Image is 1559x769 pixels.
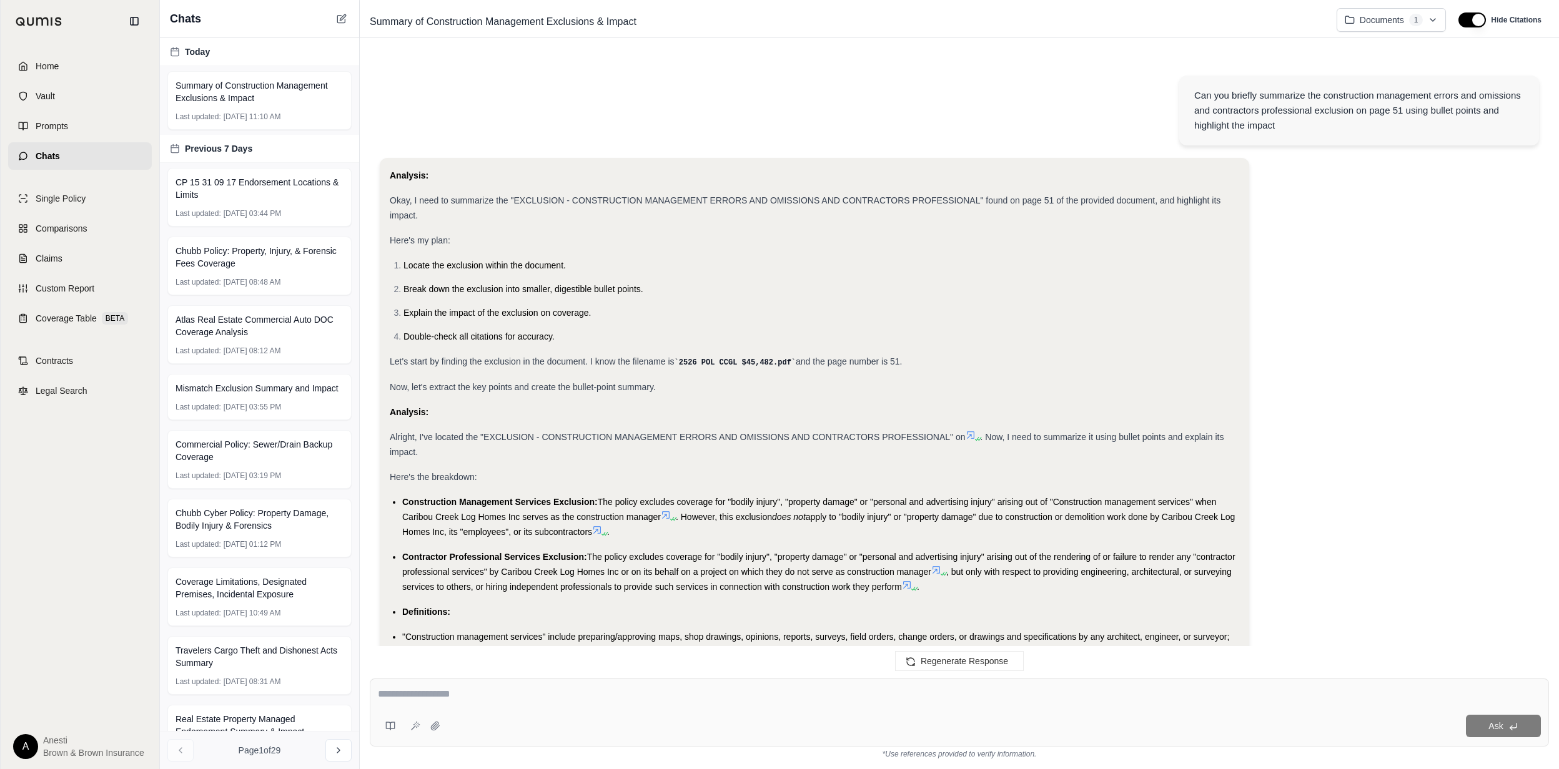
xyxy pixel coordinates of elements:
[1488,721,1503,731] span: Ask
[176,208,221,218] span: Last updated:
[36,90,55,102] span: Vault
[390,356,675,366] span: Let's start by finding the exclusion in the document. I know the filename is
[176,677,221,687] span: Last updated:
[176,176,344,201] span: CP 15 31 09 17 Endorsement Locations & Limits
[1360,14,1404,26] span: Documents
[917,582,919,592] span: .
[403,308,591,318] span: Explain the impact of the exclusion on coverage.
[390,407,428,417] strong: Analysis:
[224,346,281,356] span: [DATE] 08:12 AM
[402,497,598,507] span: Construction Management Services Exclusion:
[176,438,344,463] span: Commercial Policy: Sewer/Drain Backup Coverage
[8,82,152,110] a: Vault
[176,608,221,618] span: Last updated:
[895,651,1024,671] button: Regenerate Response
[8,347,152,375] a: Contracts
[390,472,477,482] span: Here's the breakdown:
[124,11,144,31] button: Collapse sidebar
[1466,715,1541,737] button: Ask
[176,313,344,338] span: Atlas Real Estate Commercial Auto DOC Coverage Analysis
[239,744,281,757] span: Page 1 of 29
[403,284,643,294] span: Break down the exclusion into smaller, digestible bullet points.
[402,632,1229,657] span: "Construction management services" include preparing/approving maps, shop drawings, opinions, rep...
[176,644,344,669] span: Travelers Cargo Theft and Dishonest Acts Summary
[176,277,221,287] span: Last updated:
[390,382,656,392] span: Now, let's extract the key points and create the bullet-point summary.
[8,305,152,332] a: Coverage TableBETA
[102,312,128,325] span: BETA
[1337,8,1447,32] button: Documents1
[36,150,60,162] span: Chats
[36,312,97,325] span: Coverage Table
[224,277,281,287] span: [DATE] 08:48 AM
[36,192,86,205] span: Single Policy
[176,576,344,600] span: Coverage Limitations, Designated Premises, Incidental Exposure
[402,552,587,562] span: Contractor Professional Services Exclusion:
[36,384,87,397] span: Legal Search
[334,11,349,26] button: New Chat
[224,608,281,618] span: [DATE] 10:49 AM
[185,142,252,155] span: Previous 7 Days
[224,539,281,549] span: [DATE] 01:12 PM
[8,185,152,212] a: Single Policy
[176,382,339,394] span: Mismatch Exclusion Summary and Impact
[13,734,38,759] div: A
[176,79,344,104] span: Summary of Construction Management Exclusions & Impact
[43,747,144,759] span: Brown & Brown Insurance
[36,60,59,72] span: Home
[390,170,428,180] strong: Analysis:
[390,432,1224,457] span: . Now, I need to summarize it using bullet points and explain its impact.
[8,52,152,80] a: Home
[224,677,281,687] span: [DATE] 08:31 AM
[224,208,281,218] span: [DATE] 03:44 PM
[402,607,450,617] span: Definitions:
[8,215,152,242] a: Comparisons
[36,355,73,367] span: Contracts
[8,142,152,170] a: Chats
[176,539,221,549] span: Last updated:
[176,507,344,532] span: Chubb Cyber Policy: Property Damage, Bodily Injury & Forensics
[403,260,566,270] span: Locate the exclusion within the document.
[675,358,796,367] code: 2526 POL CCGL $45,482.pdf
[1194,88,1524,133] div: Can you briefly summarize the construction management errors and omissions and contractors profes...
[224,402,281,412] span: [DATE] 03:55 PM
[185,46,210,58] span: Today
[921,656,1008,666] span: Regenerate Response
[16,17,62,26] img: Qumis Logo
[8,377,152,404] a: Legal Search
[402,567,1232,592] span: , but only with respect to providing engineering, architectural, or surveying services to others,...
[370,747,1549,759] div: *Use references provided to verify information.
[8,275,152,302] a: Custom Report
[1409,14,1423,26] span: 1
[390,195,1220,220] span: Okay, I need to summarize the "EXCLUSION - CONSTRUCTION MANAGEMENT ERRORS AND OMISSIONS AND CONTR...
[43,734,144,747] span: Anesti
[36,252,62,265] span: Claims
[607,527,610,537] span: .
[1491,15,1542,25] span: Hide Citations
[8,112,152,140] a: Prompts
[176,245,344,270] span: Chubb Policy: Property, Injury, & Forensic Fees Coverage
[402,552,1235,577] span: The policy excludes coverage for "bodily injury", "property damage" or "personal and advertising ...
[224,471,281,481] span: [DATE] 03:19 PM
[176,402,221,412] span: Last updated:
[224,112,281,122] span: [DATE] 11:10 AM
[772,512,806,522] span: does not
[170,10,201,27] span: Chats
[402,512,1235,537] span: apply to "bodily injury" or "property damage" due to construction or demolition work done by Cari...
[796,356,902,366] span: and the page number is 51.
[176,713,344,738] span: Real Estate Property Managed Endorsement Summary & Impact
[403,331,555,341] span: Double-check all citations for accuracy.
[176,471,221,481] span: Last updated:
[365,12,641,32] span: Summary of Construction Management Exclusions & Impact
[676,512,772,522] span: . However, this exclusion
[390,235,450,245] span: Here's my plan:
[8,245,152,272] a: Claims
[176,346,221,356] span: Last updated:
[390,432,966,442] span: Alright, I've located the "EXCLUSION - CONSTRUCTION MANAGEMENT ERRORS AND OMISSIONS AND CONTRACTO...
[36,282,94,295] span: Custom Report
[402,497,1216,522] span: The policy excludes coverage for "bodily injury", "property damage" or "personal and advertising ...
[36,222,87,235] span: Comparisons
[36,120,68,132] span: Prompts
[365,12,1327,32] div: Edit Title
[176,112,221,122] span: Last updated:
